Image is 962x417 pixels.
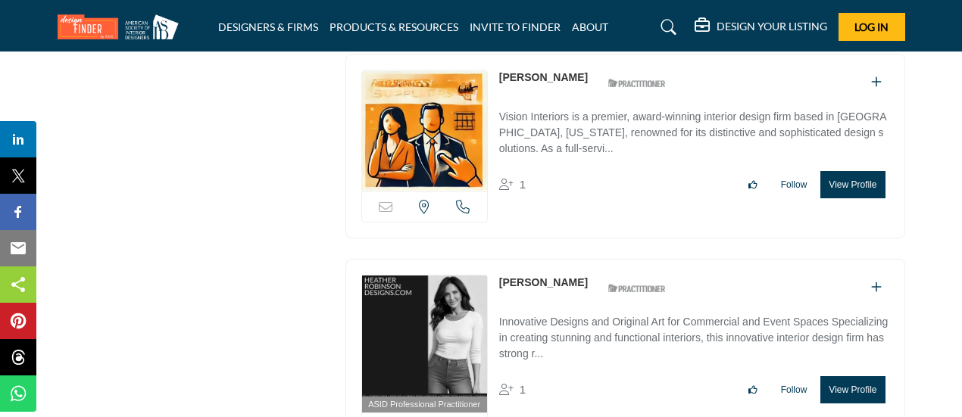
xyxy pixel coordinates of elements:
[499,275,588,291] p: Heather Robinson
[739,377,767,403] button: Like listing
[839,13,905,41] button: Log In
[695,18,827,36] div: DESIGN YOUR LISTING
[771,377,817,403] button: Follow
[499,276,588,288] a: [PERSON_NAME]
[717,20,827,33] h5: DESIGN YOUR LISTING
[499,70,588,86] p: Heather Bull
[58,14,186,39] img: Site Logo
[602,73,670,92] img: ASID Qualified Practitioners Badge Icon
[330,20,458,33] a: PRODUCTS & RESOURCES
[362,275,487,412] a: ASID Professional Practitioner
[218,20,318,33] a: DESIGNERS & FIRMS
[499,71,588,83] a: [PERSON_NAME]
[572,20,608,33] a: ABOUT
[739,172,767,198] button: Like listing
[871,281,882,294] a: Add To List
[499,305,889,365] a: Innovative Designs and Original Art for Commercial and Event Spaces Specializing in creating stun...
[871,76,882,89] a: Add To List
[602,279,670,297] img: ASID Qualified Practitioners Badge Icon
[820,376,885,403] button: View Profile
[499,109,889,160] p: Vision Interiors is a premier, award-winning interior design firm based in [GEOGRAPHIC_DATA], [US...
[470,20,561,33] a: INVITE TO FINDER
[646,15,686,39] a: Search
[771,172,817,198] button: Follow
[499,314,889,365] p: Innovative Designs and Original Art for Commercial and Event Spaces Specializing in creating stun...
[820,171,885,198] button: View Profile
[520,383,526,396] span: 1
[499,381,526,399] div: Followers
[520,178,526,191] span: 1
[854,20,889,33] span: Log In
[362,70,487,191] img: Heather Bull
[499,100,889,160] a: Vision Interiors is a premier, award-winning interior design firm based in [GEOGRAPHIC_DATA], [US...
[368,398,480,411] span: ASID Professional Practitioner
[362,275,487,397] img: Heather Robinson
[499,176,526,194] div: Followers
